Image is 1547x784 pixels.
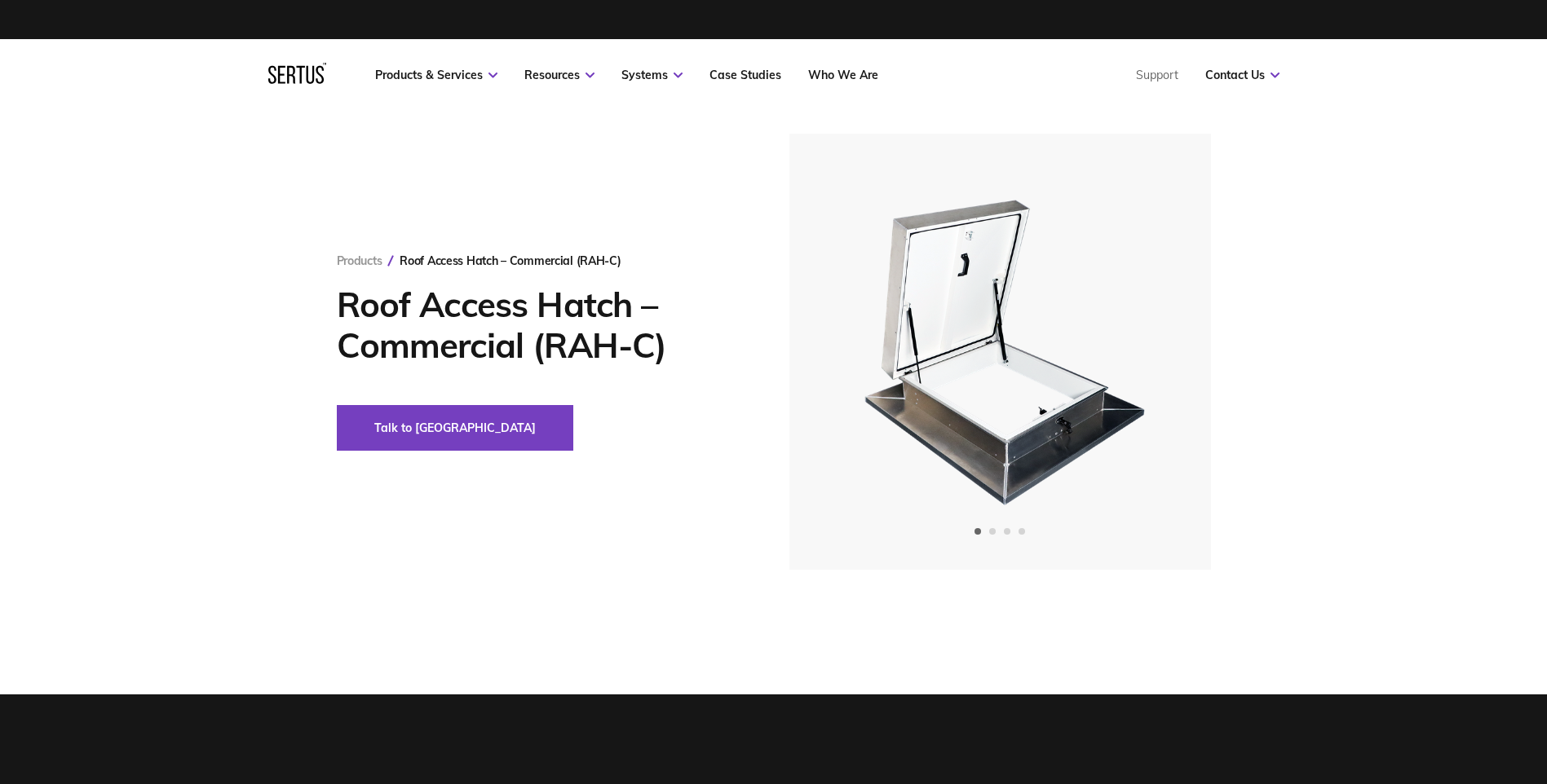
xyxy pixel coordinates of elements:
[337,253,382,268] a: Products
[989,528,996,535] span: Go to slide 2
[524,68,594,82] a: Resources
[1136,68,1178,82] a: Support
[1019,528,1025,535] span: Go to slide 4
[1004,528,1010,535] span: Go to slide 3
[1253,595,1547,784] iframe: Chat Widget
[621,68,683,82] a: Systems
[337,405,573,451] button: Talk to [GEOGRAPHIC_DATA]
[1205,68,1280,82] a: Contact Us
[808,68,878,82] a: Who We Are
[375,68,497,82] a: Products & Services
[709,68,781,82] a: Case Studies
[337,284,740,366] h1: Roof Access Hatch – Commercial (RAH-C)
